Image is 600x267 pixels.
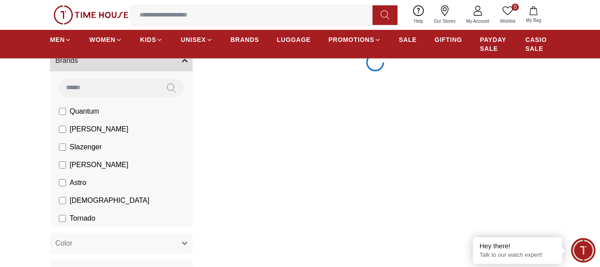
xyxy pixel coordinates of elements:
span: Slazenger [70,142,102,152]
p: Talk to our watch expert! [480,251,555,259]
span: Color [55,238,72,249]
a: KIDS [140,32,163,48]
a: CASIO SALE [526,32,550,57]
a: LUGGAGE [277,32,311,48]
div: Chat Widget [571,238,596,263]
input: [DEMOGRAPHIC_DATA] [59,197,66,204]
span: Help [410,18,427,25]
a: SALE [399,32,417,48]
span: [PERSON_NAME] [70,160,128,170]
a: PROMOTIONS [328,32,381,48]
a: Our Stores [429,4,461,26]
button: Color [50,233,193,254]
a: PAYDAY SALE [480,32,508,57]
span: SALE [399,35,417,44]
a: BRANDS [231,32,259,48]
button: My Bag [521,4,546,25]
span: Astro [70,177,86,188]
span: Wishlist [497,18,519,25]
span: Our Stores [430,18,459,25]
a: 0Wishlist [495,4,521,26]
span: PAYDAY SALE [480,35,508,53]
span: [DEMOGRAPHIC_DATA] [70,195,149,206]
span: BRANDS [231,35,259,44]
a: GIFTING [434,32,462,48]
span: LUGGAGE [277,35,311,44]
input: [PERSON_NAME] [59,126,66,133]
span: GIFTING [434,35,462,44]
input: Slazenger [59,144,66,151]
span: PROMOTIONS [328,35,374,44]
input: Quantum [59,108,66,115]
span: CASIO SALE [526,35,550,53]
input: Astro [59,179,66,186]
a: Help [409,4,429,26]
span: My Account [463,18,493,25]
img: ... [54,5,128,24]
div: Hey there! [480,242,555,251]
span: My Bag [522,17,545,24]
a: WOMEN [89,32,122,48]
input: [PERSON_NAME] [59,161,66,168]
input: Tornado [59,215,66,222]
a: UNISEX [181,32,212,48]
span: Quantum [70,106,99,117]
a: MEN [50,32,71,48]
span: [PERSON_NAME] [70,124,128,135]
span: UNISEX [181,35,206,44]
span: Brands [55,55,78,66]
span: MEN [50,35,65,44]
button: Brands [50,50,193,71]
span: WOMEN [89,35,116,44]
span: KIDS [140,35,156,44]
span: 0 [512,4,519,11]
span: Tornado [70,213,95,224]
